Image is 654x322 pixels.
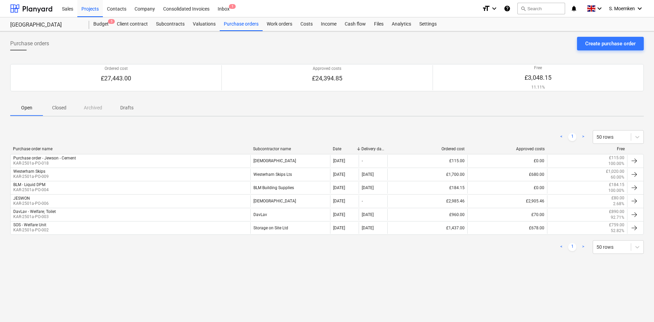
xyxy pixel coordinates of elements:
[333,199,345,203] div: [DATE]
[333,226,345,230] div: [DATE]
[579,133,587,141] a: Next page
[362,226,374,230] div: [DATE]
[13,227,49,233] p: KAR-2501a-PO-002
[611,195,624,201] p: £80.00
[333,158,345,163] div: [DATE]
[609,182,624,188] p: £184.15
[362,172,374,177] div: [DATE]
[636,4,644,13] i: keyboard_arrow_down
[388,17,415,31] div: Analytics
[568,243,576,251] a: Page 1 is your current page
[390,147,465,151] div: Ordered cost
[557,243,565,251] a: Previous page
[613,201,624,207] p: 2.68%
[89,17,113,31] a: Budget5
[13,156,76,160] div: Purchase order - Jewson - Cement
[611,215,624,220] p: 92.71%
[101,74,131,82] p: £27,443.00
[250,182,330,194] div: BLM Building Supplies
[250,209,330,220] div: DavLav
[620,289,654,322] iframe: Chat Widget
[229,4,236,9] span: 1
[525,85,551,90] p: 11.11%
[609,209,624,215] p: £890.00
[387,169,467,180] div: £1,700.00
[13,182,45,187] div: BLM - Liquid DPM
[13,223,46,227] div: SOS - Welfare Unit
[152,17,189,31] a: Subcontracts
[387,195,467,207] div: £2,985.46
[387,182,467,194] div: £184.15
[387,209,467,220] div: £960.00
[10,40,49,48] span: Purchase orders
[101,66,131,72] p: Ordered cost
[250,169,330,180] div: Westerham Skips Lts
[263,17,296,31] a: Work orders
[370,17,388,31] a: Files
[296,17,317,31] a: Costs
[609,6,635,11] span: S. Moemken
[113,17,152,31] a: Client contract
[608,188,624,194] p: 100.00%
[467,222,547,234] div: £678.00
[585,39,636,48] div: Create purchase order
[609,155,624,161] p: £115.00
[467,195,547,207] div: £2,905.46
[13,196,30,201] div: JESWON
[189,17,220,31] a: Valuations
[312,66,342,72] p: Approved costs
[568,133,576,141] a: Page 1 is your current page
[312,74,342,82] p: £24,394.85
[250,155,330,167] div: [DEMOGRAPHIC_DATA]
[10,21,81,29] div: [GEOGRAPHIC_DATA]
[362,158,363,163] div: -
[362,212,374,217] div: [DATE]
[250,195,330,207] div: [DEMOGRAPHIC_DATA]
[362,199,363,203] div: -
[13,160,76,166] p: KAR-2501a-PO-018
[611,228,624,234] p: 52.82%
[517,3,565,14] button: Search
[13,169,45,174] div: Westerham Skips
[13,209,56,214] div: DavLav - Welfare; Toilet
[525,65,551,71] p: Free
[333,185,345,190] div: [DATE]
[608,161,624,167] p: 100.00%
[415,17,441,31] a: Settings
[504,4,511,13] i: Knowledge base
[577,37,644,50] button: Create purchase order
[13,187,49,193] p: KAR-2501a-PO-004
[550,147,625,151] div: Free
[13,147,248,151] div: Purchase order name
[18,104,35,111] p: Open
[557,133,565,141] a: Previous page
[89,17,113,31] div: Budget
[341,17,370,31] a: Cash flow
[51,104,67,111] p: Closed
[467,209,547,220] div: £70.00
[520,6,526,11] span: search
[250,222,330,234] div: Storage on Site Ltd
[467,169,547,180] div: £680.00
[108,19,115,24] span: 5
[361,147,385,151] div: Delivery date
[13,214,56,220] p: KAR-2501a-PO-003
[482,4,490,13] i: format_size
[525,74,551,82] p: £3,048.15
[253,147,328,151] div: Subcontractor name
[579,243,587,251] a: Next page
[362,185,374,190] div: [DATE]
[467,182,547,194] div: £0.00
[333,212,345,217] div: [DATE]
[571,4,577,13] i: notifications
[387,222,467,234] div: £1,437.00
